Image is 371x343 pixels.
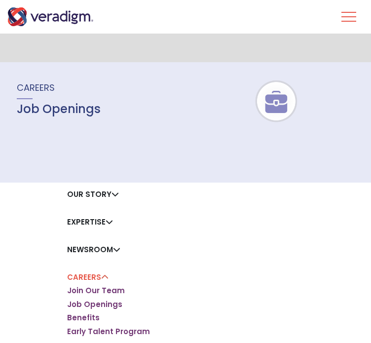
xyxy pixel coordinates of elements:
[341,4,356,30] button: Toggle Navigation Menu
[67,313,100,323] a: Benefits
[67,189,119,199] a: Our Story
[67,272,109,282] a: Careers
[67,286,125,296] a: Join Our Team
[17,81,55,94] span: Careers
[7,7,94,26] img: Veradigm logo
[67,217,113,227] a: Expertise
[67,244,120,255] a: Newsroom
[17,102,101,116] h1: Job Openings
[67,327,150,337] a: Early Talent Program
[67,300,122,309] a: Job Openings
